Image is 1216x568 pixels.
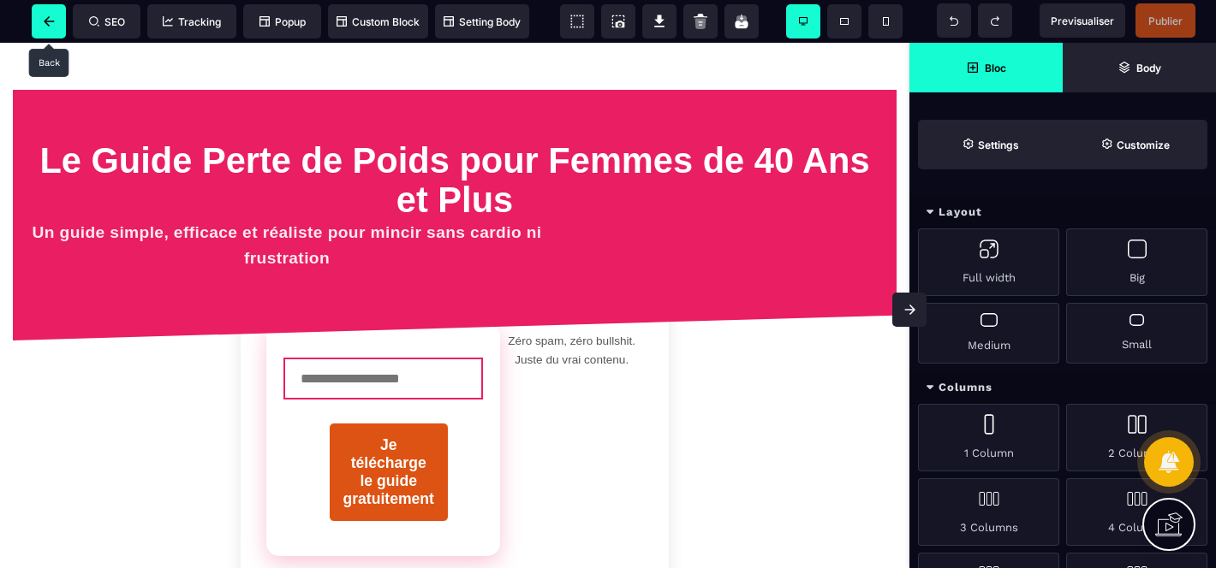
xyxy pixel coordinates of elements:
[1063,43,1216,92] span: Open Layer Manager
[909,372,1216,404] div: Columns
[1066,404,1207,471] div: 2 Columns
[1148,15,1183,27] span: Publier
[163,15,221,28] span: Tracking
[1117,139,1170,151] strong: Customize
[918,478,1059,546] div: 3 Columns
[918,120,1063,169] span: Settings
[1066,303,1207,364] div: Small
[444,15,521,28] span: Setting Body
[329,380,449,479] button: Je télécharge le guide gratuitement
[1040,3,1125,38] span: Preview
[1066,478,1207,546] div: 4 Columns
[560,4,594,38] span: View components
[909,197,1216,228] div: Layout
[918,404,1059,471] div: 1 Column
[1051,15,1114,27] span: Previsualiser
[30,177,544,229] p: Un guide simple, efficace et réaliste pour mincir sans cardio ni frustration
[89,15,125,28] span: SEO
[601,4,635,38] span: Screenshot
[918,303,1059,364] div: Medium
[259,15,306,28] span: Popup
[985,62,1006,74] strong: Bloc
[978,139,1019,151] strong: Settings
[909,43,1063,92] span: Open Blocks
[1136,62,1161,74] strong: Body
[337,15,420,28] span: Custom Block
[1063,120,1207,169] span: Open Style Manager
[30,98,879,177] h1: Le Guide Perte de Poids pour Femmes de 40 Ans et Plus
[918,228,1059,296] div: Full width
[500,289,643,513] p: Zéro spam, zéro bullshit. Juste du vrai contenu.
[1066,228,1207,296] div: Big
